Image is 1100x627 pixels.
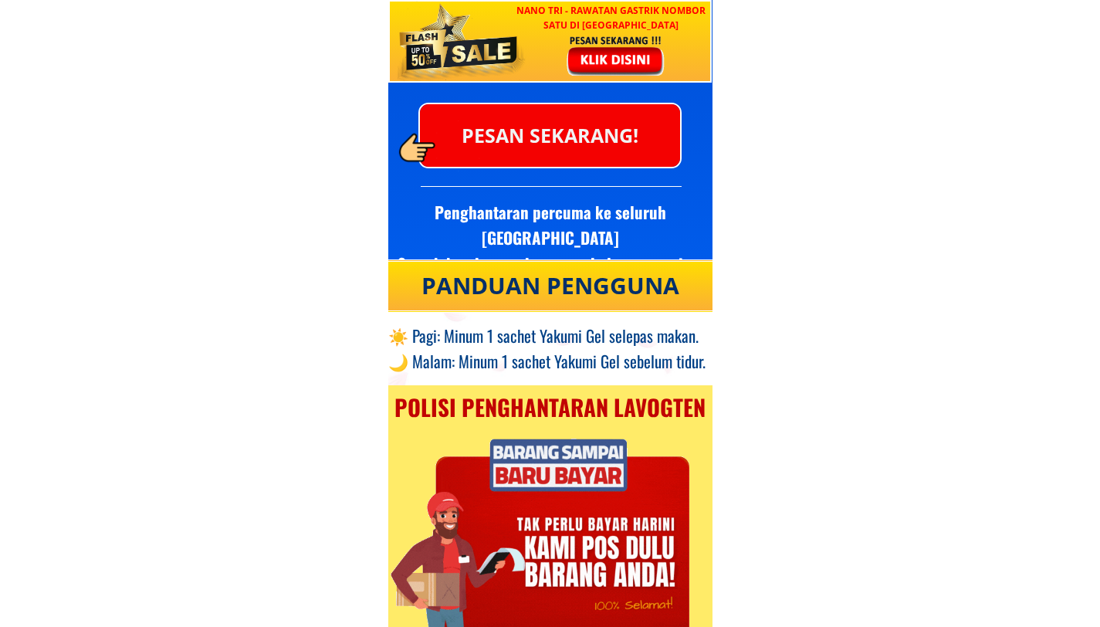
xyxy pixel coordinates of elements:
div: ☀️ Pagi: Minum 1 sachet Yakumi Gel selepas makan. 🌙 Malam: Minum 1 sachet Yakumi Gel sebelum tidur. [388,323,712,375]
div: polisi penghantaran lavogten [388,389,712,425]
h3: NANO TRI - Rawatan GASTRIK Nombor Satu di [GEOGRAPHIC_DATA] [509,3,712,32]
h3: Penghantaran percuma ke seluruh [GEOGRAPHIC_DATA] Semak kandungan barang sebelum menerima [388,199,712,277]
p: PESAN SEKARANG! [420,104,680,167]
div: PANDUAN PENGGUNA [401,267,700,304]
